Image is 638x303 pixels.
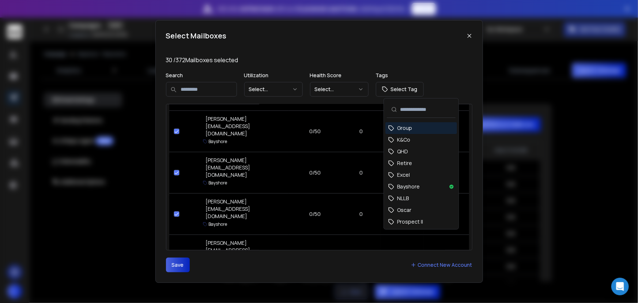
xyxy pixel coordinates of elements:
span: K&Co [397,136,410,143]
div: Open Intercom Messenger [611,278,629,295]
p: Search [166,72,237,79]
span: Retire [397,160,412,167]
button: Select... [310,82,369,97]
p: Health Score [310,72,369,79]
button: Select Tag [376,82,424,97]
p: Utilization [244,72,303,79]
span: QHD [397,148,408,155]
span: Excel [397,171,410,179]
button: Select... [244,82,303,97]
span: Bayshore [397,183,420,190]
span: Prospect II [397,218,423,225]
p: 30 / 372 Mailboxes selected [166,56,472,64]
p: Tags [376,72,424,79]
span: Group [397,124,412,132]
span: Oscar [397,206,411,214]
span: NLLB [397,195,409,202]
